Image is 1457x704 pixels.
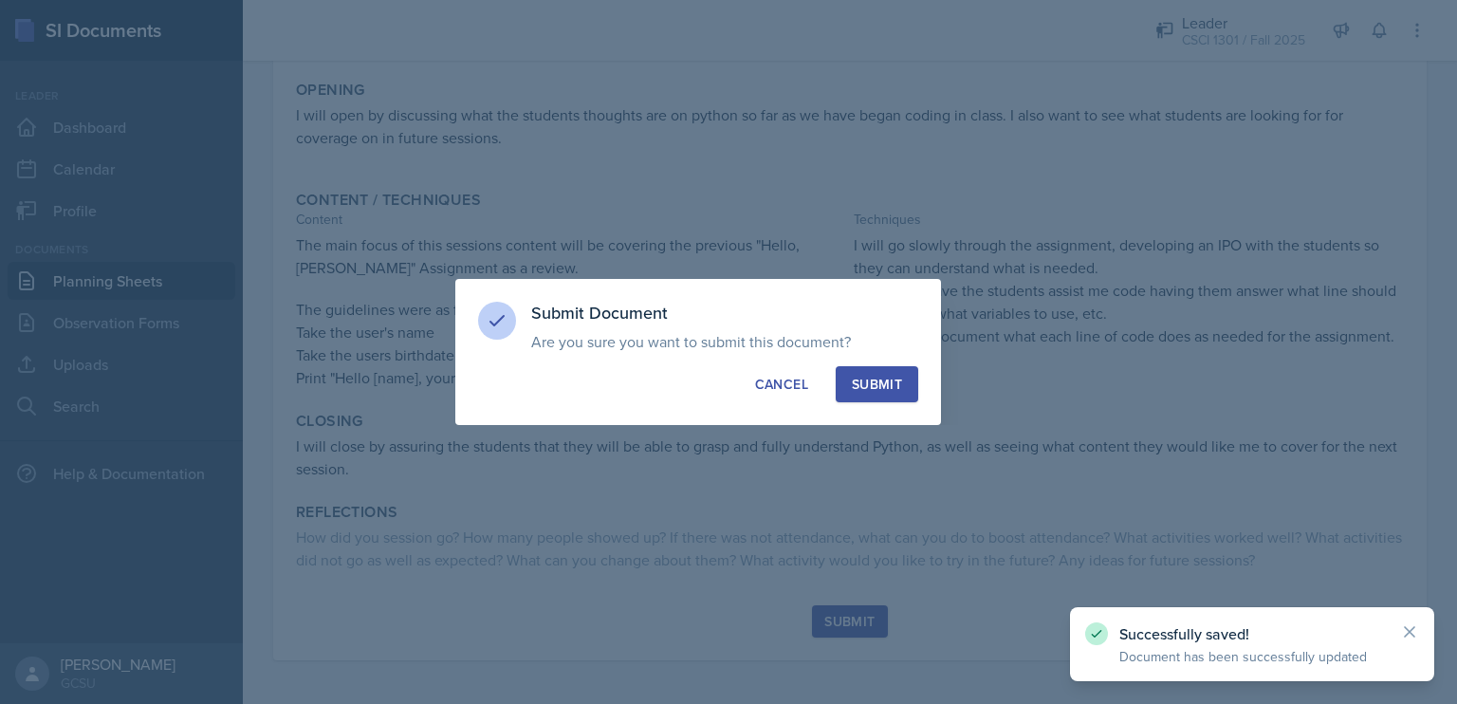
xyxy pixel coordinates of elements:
button: Cancel [739,366,824,402]
h3: Submit Document [531,302,918,324]
p: Are you sure you want to submit this document? [531,332,918,351]
p: Successfully saved! [1119,624,1385,643]
button: Submit [836,366,918,402]
p: Document has been successfully updated [1119,647,1385,666]
div: Submit [852,375,902,394]
div: Cancel [755,375,808,394]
